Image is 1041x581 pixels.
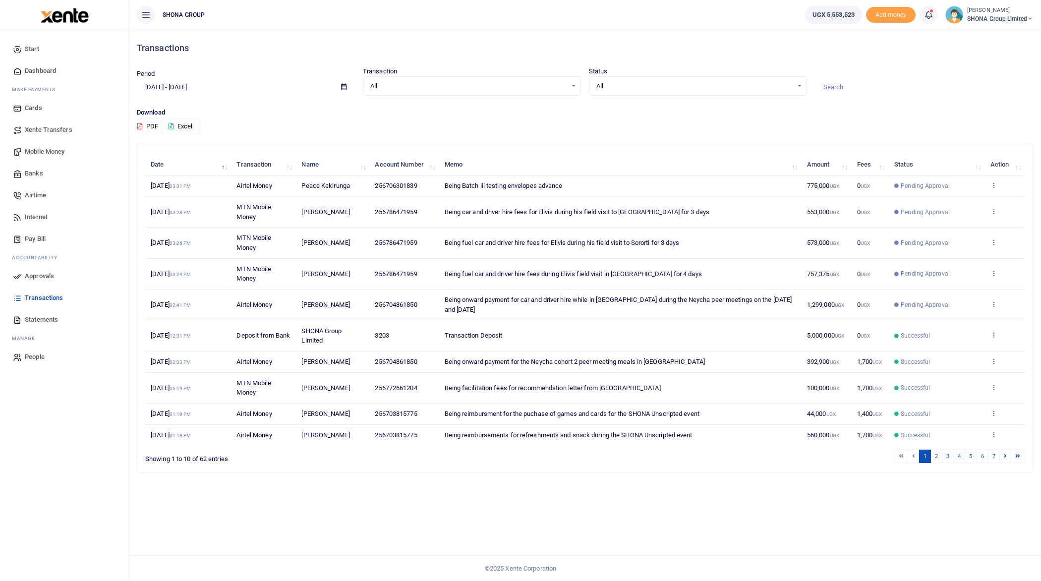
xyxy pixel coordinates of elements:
[363,66,397,76] label: Transaction
[375,182,417,189] span: 256706301839
[19,255,57,260] span: countability
[301,270,349,278] span: [PERSON_NAME]
[151,332,191,339] span: [DATE]
[301,410,349,417] span: [PERSON_NAME]
[901,357,930,366] span: Successful
[375,332,389,339] span: 3203
[236,265,271,283] span: MTN Mobile Money
[25,125,72,135] span: Xente Transfers
[807,384,839,392] span: 100,000
[861,272,870,277] small: UGX
[25,271,54,281] span: Approvals
[889,154,984,175] th: Status: activate to sort column ascending
[807,239,839,246] span: 573,000
[170,411,191,417] small: 01:19 PM
[301,358,349,365] span: [PERSON_NAME]
[170,272,191,277] small: 03:24 PM
[866,7,916,23] li: Toup your wallet
[8,250,120,265] li: Ac
[977,450,988,463] a: 6
[901,409,930,418] span: Successful
[953,450,965,463] a: 4
[151,270,191,278] span: [DATE]
[151,410,191,417] span: [DATE]
[872,433,882,438] small: UGX
[857,301,870,308] span: 0
[445,332,503,339] span: Transaction Deposit
[801,6,866,24] li: Wallet ballance
[901,431,930,440] span: Successful
[8,309,120,331] a: Statements
[8,287,120,309] a: Transactions
[25,103,42,113] span: Cards
[301,239,349,246] span: [PERSON_NAME]
[25,190,46,200] span: Airtime
[151,239,191,246] span: [DATE]
[861,183,870,189] small: UGX
[445,431,693,439] span: Being reimbursements for refreshments and snack during the SHONA Unscripted event
[8,141,120,163] a: Mobile Money
[151,358,191,365] span: [DATE]
[8,119,120,141] a: Xente Transfers
[25,169,43,178] span: Banks
[236,379,271,397] span: MTN Mobile Money
[170,240,191,246] small: 03:26 PM
[41,8,89,23] img: logo-large
[8,331,120,346] li: M
[857,358,882,365] span: 1,700
[375,431,417,439] span: 256703815775
[375,301,417,308] span: 256704861850
[901,208,950,217] span: Pending Approval
[236,182,272,189] span: Airtel Money
[901,269,950,278] span: Pending Approval
[236,234,271,251] span: MTN Mobile Money
[445,270,702,278] span: Being fuel car and driver hire fees during Elivis field visit in [GEOGRAPHIC_DATA] for 4 days
[151,208,191,216] span: [DATE]
[375,358,417,365] span: 256704861850
[807,270,839,278] span: 757,375
[170,302,191,308] small: 02:41 PM
[857,182,870,189] span: 0
[830,386,839,391] small: UGX
[872,359,882,365] small: UGX
[830,183,839,189] small: UGX
[170,183,191,189] small: 03:31 PM
[967,14,1033,23] span: SHONA Group Limited
[17,87,56,92] span: ake Payments
[370,81,567,91] span: All
[301,431,349,439] span: [PERSON_NAME]
[8,82,120,97] li: M
[301,208,349,216] span: [PERSON_NAME]
[170,433,191,438] small: 01:18 PM
[145,154,231,175] th: Date: activate to sort column descending
[25,234,46,244] span: Pay Bill
[375,384,417,392] span: 256772661204
[815,79,1033,96] input: Search
[445,358,705,365] span: Being onward payment for the Neycha cohort 2 peer meeting meals in [GEOGRAPHIC_DATA]
[236,301,272,308] span: Airtel Money
[231,154,296,175] th: Transaction: activate to sort column ascending
[236,203,271,221] span: MTN Mobile Money
[137,108,1033,118] p: Download
[25,66,56,76] span: Dashboard
[857,431,882,439] span: 1,700
[872,411,882,417] small: UGX
[807,431,839,439] span: 560,000
[8,38,120,60] a: Start
[942,450,954,463] a: 3
[25,212,48,222] span: Internet
[8,346,120,368] a: People
[901,300,950,309] span: Pending Approval
[17,336,35,341] span: anage
[25,352,45,362] span: People
[439,154,801,175] th: Memo: activate to sort column ascending
[830,359,839,365] small: UGX
[861,240,870,246] small: UGX
[805,6,862,24] a: UGX 5,553,523
[445,239,680,246] span: Being fuel car and driver hire fees for Elivis during his field visit to Sororti for 3 days
[984,154,1025,175] th: Action: activate to sort column ascending
[25,293,63,303] span: Transactions
[830,433,839,438] small: UGX
[861,210,870,215] small: UGX
[861,302,870,308] small: UGX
